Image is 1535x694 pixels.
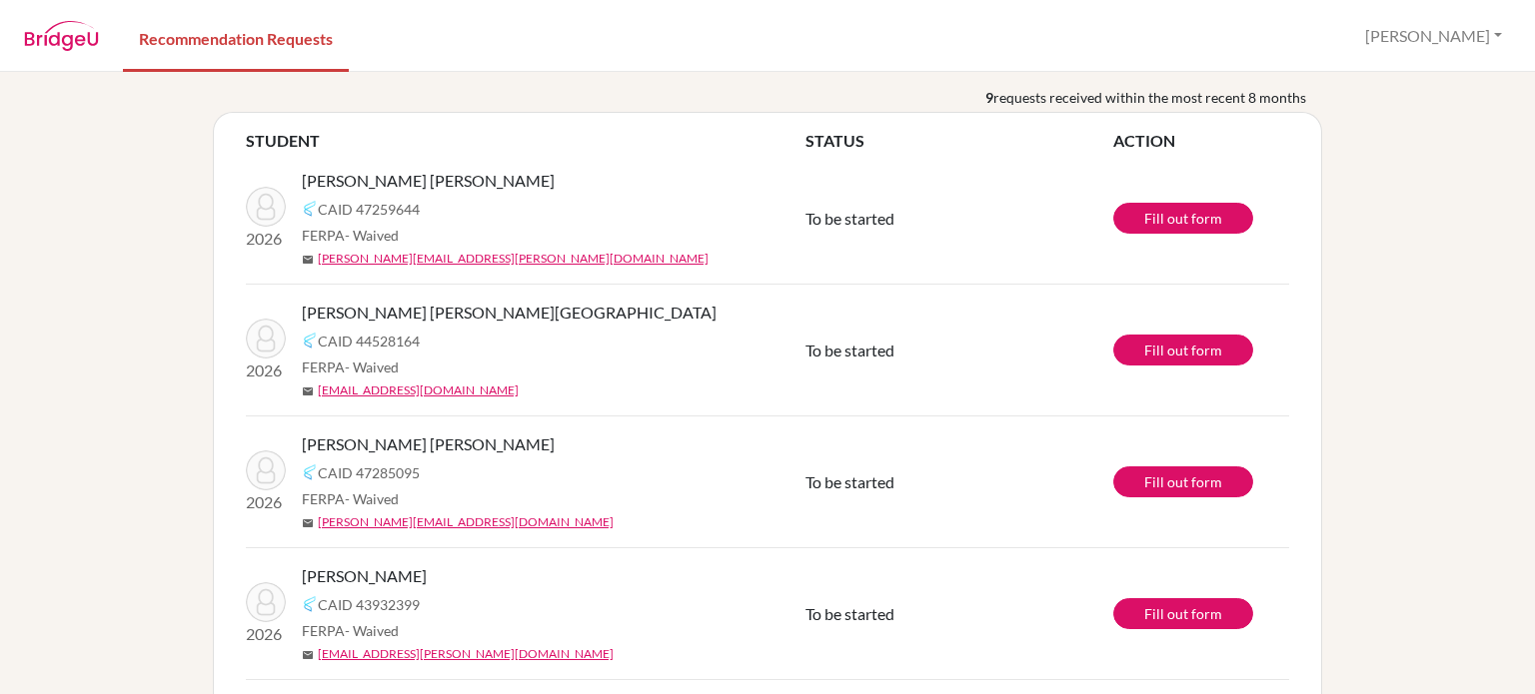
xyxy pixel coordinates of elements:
[302,464,318,480] img: Common App logo
[1356,17,1511,55] button: [PERSON_NAME]
[805,209,894,228] span: To be started
[246,358,286,382] p: 2026
[246,319,286,358] img: Interiano Goodall, Sofia
[805,129,1113,153] th: STATUS
[993,87,1306,108] span: requests received within the most recent 8 months
[123,3,349,72] a: Recommendation Requests
[302,225,399,246] span: FERPA
[246,622,286,646] p: 2026
[318,513,614,531] a: [PERSON_NAME][EMAIL_ADDRESS][DOMAIN_NAME]
[302,596,318,612] img: Common App logo
[302,356,399,377] span: FERPA
[302,254,314,266] span: mail
[318,331,420,351] span: CAID 44528164
[246,450,286,490] img: Kahn Castellanos, Mia
[24,21,99,51] img: BridgeU logo
[985,87,993,108] b: 9
[246,582,286,622] img: Mayen, Mayela
[302,649,314,661] span: mail
[246,490,286,514] p: 2026
[246,187,286,227] img: Ortiz Puente, Maria Elena
[318,645,614,663] a: [EMAIL_ADDRESS][PERSON_NAME][DOMAIN_NAME]
[302,432,555,456] span: [PERSON_NAME] [PERSON_NAME]
[345,227,399,244] span: - Waived
[318,381,519,399] a: [EMAIL_ADDRESS][DOMAIN_NAME]
[1113,335,1253,365] a: Fill out form
[302,201,318,217] img: Common App logo
[302,385,314,397] span: mail
[302,620,399,641] span: FERPA
[302,564,427,588] span: [PERSON_NAME]
[805,341,894,359] span: To be started
[302,488,399,509] span: FERPA
[345,622,399,639] span: - Waived
[1113,203,1253,234] a: Fill out form
[1113,598,1253,629] a: Fill out form
[345,490,399,507] span: - Waived
[1113,129,1289,153] th: ACTION
[318,594,420,615] span: CAID 43932399
[345,358,399,375] span: - Waived
[302,517,314,529] span: mail
[318,250,709,268] a: [PERSON_NAME][EMAIL_ADDRESS][PERSON_NAME][DOMAIN_NAME]
[318,462,420,483] span: CAID 47285095
[318,199,420,220] span: CAID 47259644
[246,129,805,153] th: STUDENT
[246,227,286,251] p: 2026
[805,604,894,623] span: To be started
[1113,466,1253,497] a: Fill out form
[302,333,318,348] img: Common App logo
[302,169,555,193] span: [PERSON_NAME] [PERSON_NAME]
[302,301,717,325] span: [PERSON_NAME] [PERSON_NAME][GEOGRAPHIC_DATA]
[805,472,894,491] span: To be started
